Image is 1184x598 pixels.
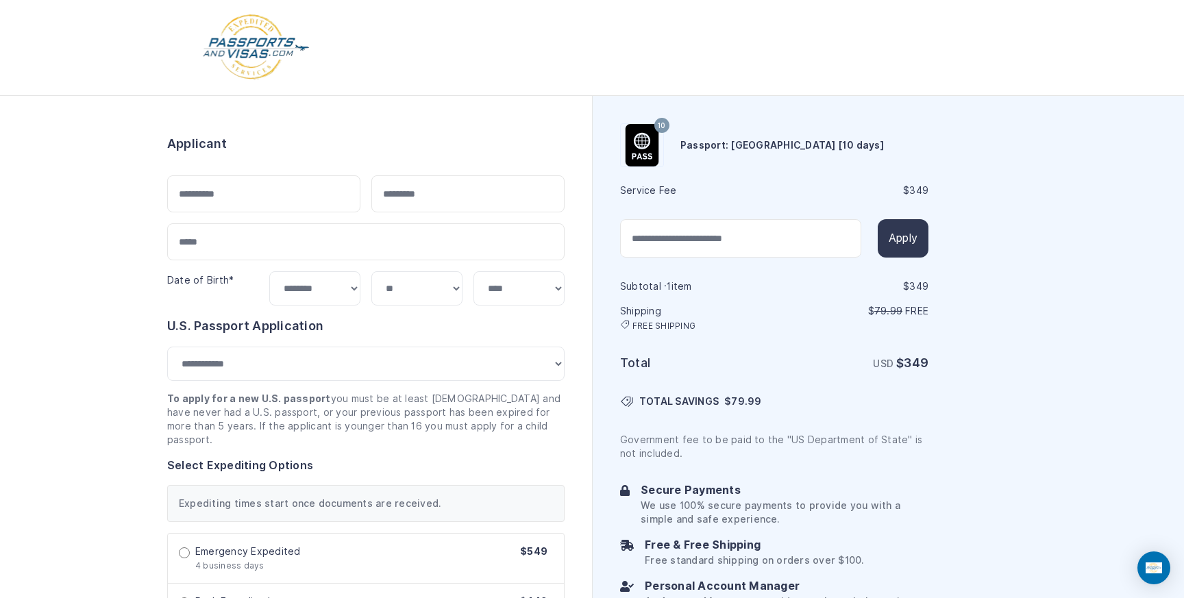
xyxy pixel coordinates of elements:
span: TOTAL SAVINGS [639,395,719,408]
label: Date of Birth* [167,275,234,286]
span: 79.99 [874,306,902,316]
p: Free standard shipping on orders over $100. [645,553,863,567]
span: 1 [667,281,671,292]
span: Emergency Expedited [195,545,301,558]
h6: Secure Payments [641,482,928,499]
h6: Total [620,353,773,373]
span: Free [905,306,928,316]
h6: Personal Account Manager [645,578,928,595]
span: FREE SHIPPING [632,321,695,332]
div: $ [776,279,928,293]
h6: Free & Free Shipping [645,537,863,553]
span: 79.99 [731,396,761,407]
p: Government fee to be paid to the "US Department of State" is not included. [620,433,928,460]
img: Logo [201,14,310,82]
span: 349 [909,281,928,292]
h6: Select Expediting Options [167,458,565,474]
strong: To apply for a new U.S. passport [167,393,331,404]
div: Open Intercom Messenger [1137,551,1170,584]
h6: Passport: [GEOGRAPHIC_DATA] [10 days] [680,138,884,152]
span: 349 [904,356,928,370]
p: $ [776,304,928,318]
div: $ [776,184,928,197]
h6: Subtotal · item [620,279,773,293]
h6: Shipping [620,304,773,332]
button: Apply [878,219,928,258]
span: $549 [520,546,547,557]
span: 349 [909,185,928,196]
span: 4 business days [195,560,264,571]
span: USD [873,358,893,369]
p: We use 100% secure payments to provide you with a simple and safe experience. [641,499,928,526]
h6: Applicant [167,134,227,153]
p: you must be at least [DEMOGRAPHIC_DATA] and have never had a U.S. passport, or your previous pass... [167,392,565,447]
img: Product Name [621,124,663,166]
h6: U.S. Passport Application [167,316,565,336]
div: Expediting times start once documents are received. [167,485,565,522]
h6: Service Fee [620,184,773,197]
span: 10 [658,117,665,135]
strong: $ [896,356,928,370]
span: $ [724,395,761,408]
